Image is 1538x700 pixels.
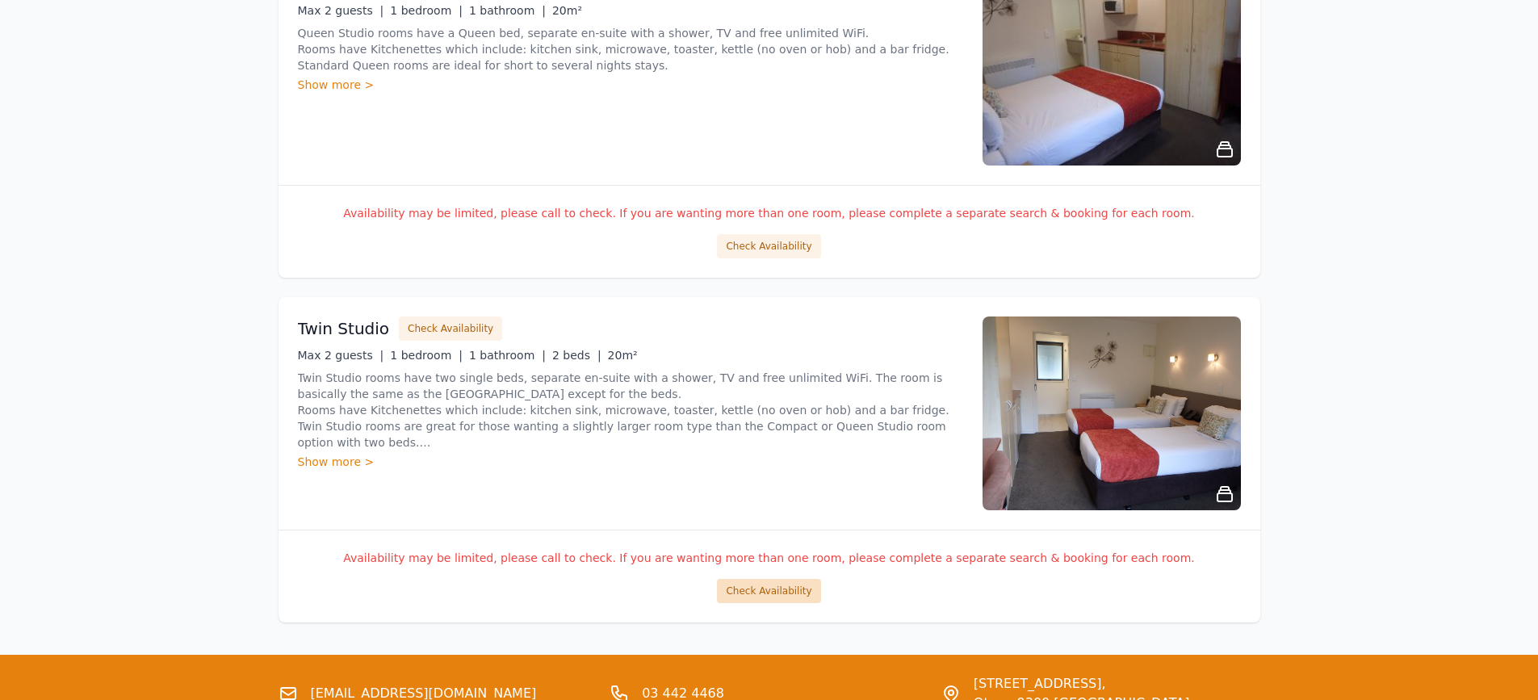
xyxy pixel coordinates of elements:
[469,4,546,17] span: 1 bathroom |
[552,4,582,17] span: 20m²
[298,77,963,93] div: Show more >
[608,349,638,362] span: 20m²
[469,349,546,362] span: 1 bathroom |
[717,234,820,258] button: Check Availability
[390,4,463,17] span: 1 bedroom |
[298,25,963,73] p: Queen Studio rooms have a Queen bed, separate en-suite with a shower, TV and free unlimited WiFi....
[552,349,601,362] span: 2 beds |
[390,349,463,362] span: 1 bedroom |
[298,349,384,362] span: Max 2 guests |
[298,550,1241,566] p: Availability may be limited, please call to check. If you are wanting more than one room, please ...
[298,205,1241,221] p: Availability may be limited, please call to check. If you are wanting more than one room, please ...
[399,316,502,341] button: Check Availability
[717,579,820,603] button: Check Availability
[974,674,1190,694] span: [STREET_ADDRESS],
[298,317,390,340] h3: Twin Studio
[298,370,963,451] p: Twin Studio rooms have two single beds, separate en-suite with a shower, TV and free unlimited Wi...
[298,4,384,17] span: Max 2 guests |
[298,454,963,470] div: Show more >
